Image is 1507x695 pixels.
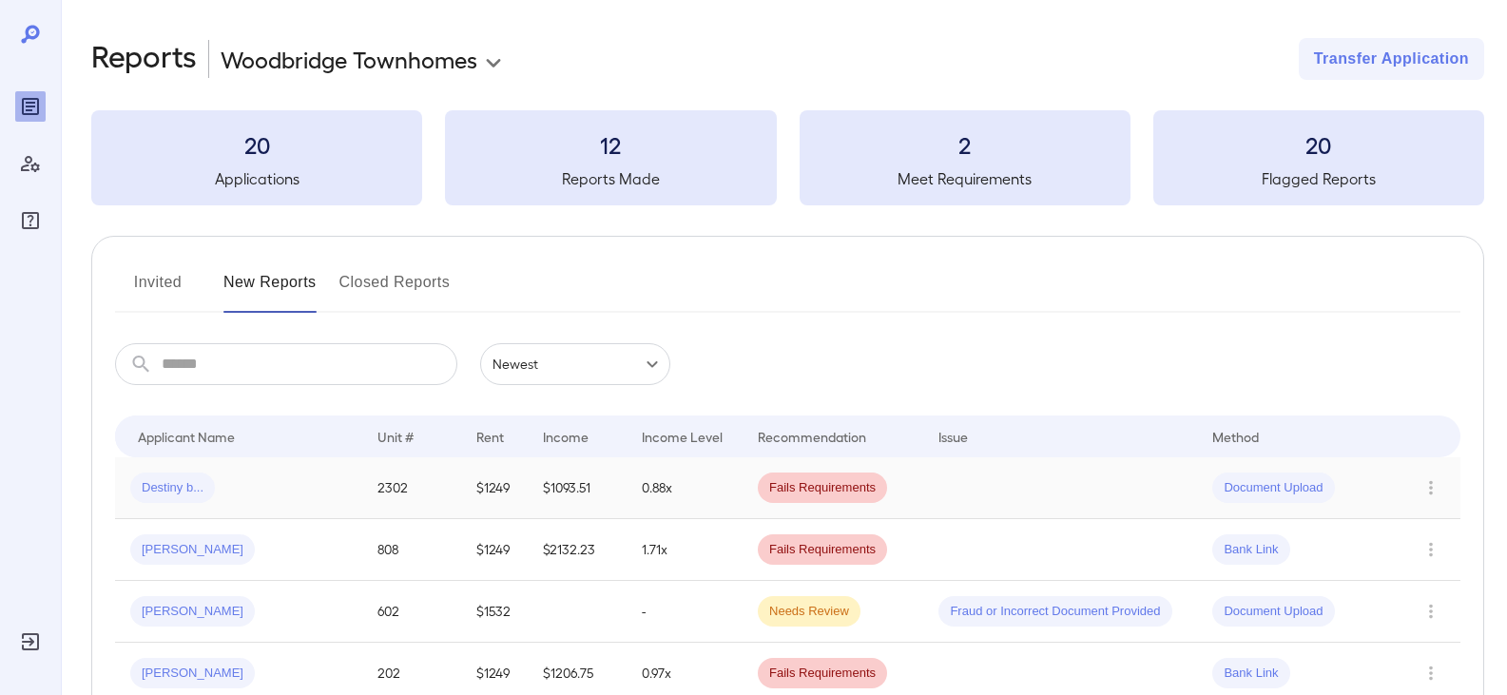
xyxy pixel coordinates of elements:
[1416,473,1446,503] button: Row Actions
[461,457,529,519] td: $1249
[528,457,627,519] td: $1093.51
[461,519,529,581] td: $1249
[627,519,743,581] td: 1.71x
[461,581,529,643] td: $1532
[1212,665,1289,683] span: Bank Link
[445,167,776,190] h5: Reports Made
[627,457,743,519] td: 0.88x
[130,541,255,559] span: [PERSON_NAME]
[362,519,461,581] td: 808
[362,457,461,519] td: 2302
[480,343,670,385] div: Newest
[339,267,451,313] button: Closed Reports
[800,129,1130,160] h3: 2
[476,425,507,448] div: Rent
[627,581,743,643] td: -
[938,425,969,448] div: Issue
[130,479,215,497] span: Destiny b...
[1416,658,1446,688] button: Row Actions
[642,425,723,448] div: Income Level
[362,581,461,643] td: 602
[91,167,422,190] h5: Applications
[1416,534,1446,565] button: Row Actions
[15,91,46,122] div: Reports
[15,627,46,657] div: Log Out
[758,541,887,559] span: Fails Requirements
[800,167,1130,190] h5: Meet Requirements
[130,665,255,683] span: [PERSON_NAME]
[1416,596,1446,627] button: Row Actions
[138,425,235,448] div: Applicant Name
[91,110,1484,205] summary: 20Applications12Reports Made2Meet Requirements20Flagged Reports
[91,38,197,80] h2: Reports
[758,665,887,683] span: Fails Requirements
[221,44,477,74] p: Woodbridge Townhomes
[1153,129,1484,160] h3: 20
[1212,603,1334,621] span: Document Upload
[528,519,627,581] td: $2132.23
[445,129,776,160] h3: 12
[1212,479,1334,497] span: Document Upload
[543,425,589,448] div: Income
[1153,167,1484,190] h5: Flagged Reports
[377,425,414,448] div: Unit #
[115,267,201,313] button: Invited
[758,603,860,621] span: Needs Review
[15,148,46,179] div: Manage Users
[223,267,317,313] button: New Reports
[130,603,255,621] span: [PERSON_NAME]
[1212,425,1259,448] div: Method
[938,603,1171,621] span: Fraud or Incorrect Document Provided
[1299,38,1484,80] button: Transfer Application
[758,479,887,497] span: Fails Requirements
[1212,541,1289,559] span: Bank Link
[91,129,422,160] h3: 20
[15,205,46,236] div: FAQ
[758,425,866,448] div: Recommendation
